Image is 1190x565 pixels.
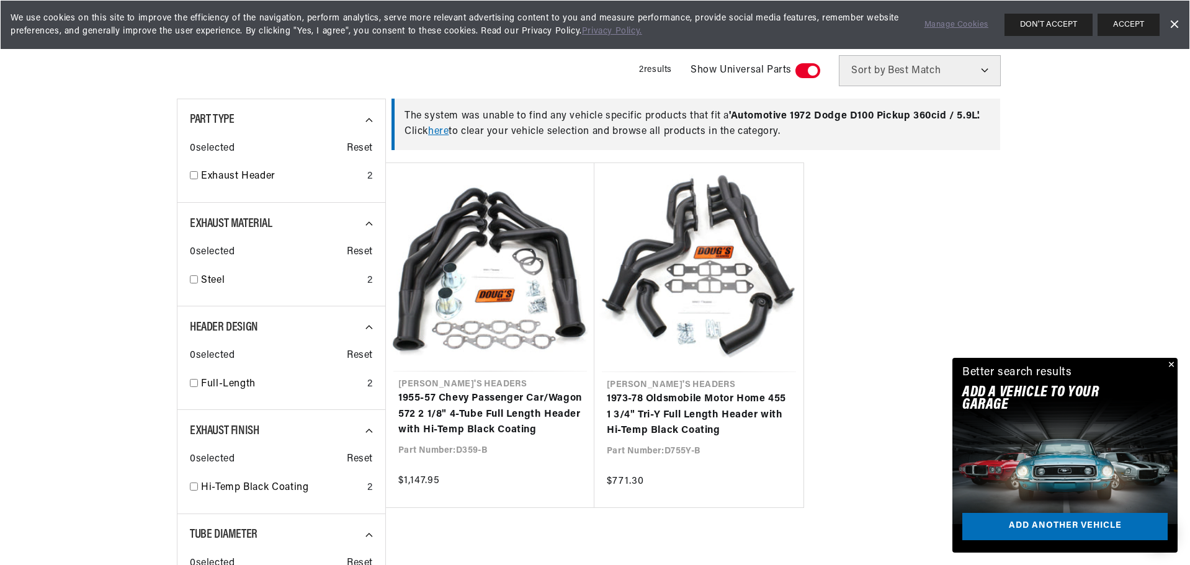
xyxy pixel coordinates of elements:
span: 2 results [639,65,672,74]
span: Show Universal Parts [691,63,792,79]
span: Reset [347,452,373,468]
a: Steel [201,273,362,289]
div: 2 [367,273,373,289]
a: Add another vehicle [962,513,1168,541]
span: Exhaust Material [190,218,272,230]
a: Hi-Temp Black Coating [201,480,362,496]
span: ' Automotive 1972 Dodge D100 Pickup 360cid / 5.9L '. [729,111,980,121]
div: Better search results [962,364,1072,382]
button: Close [1163,358,1178,373]
div: 2 [367,376,373,393]
span: Exhaust Finish [190,425,259,437]
span: Tube Diameter [190,528,257,541]
span: 0 selected [190,452,235,468]
div: 2 [367,480,373,496]
a: Dismiss Banner [1165,16,1183,34]
div: 2 [367,169,373,185]
h2: Add A VEHICLE to your garage [962,386,1137,412]
span: Reset [347,244,373,260]
a: Manage Cookies [924,19,988,32]
a: Full-Length [201,376,362,393]
span: 0 selected [190,348,235,364]
button: DON'T ACCEPT [1004,14,1093,36]
span: Reset [347,348,373,364]
span: Sort by [851,66,885,76]
a: Exhaust Header [201,169,362,185]
a: 1955-57 Chevy Passenger Car/Wagon 572 2 1/8" 4-Tube Full Length Header with Hi-Temp Black Coating [398,391,582,438]
select: Sort by [839,55,1001,86]
div: The system was unable to find any vehicle specific products that fit a Click to clear your vehicl... [391,99,1000,150]
a: here [428,127,449,136]
span: 0 selected [190,244,235,260]
span: 0 selected [190,141,235,157]
span: Header Design [190,321,258,334]
span: We use cookies on this site to improve the efficiency of the navigation, perform analytics, serve... [11,12,907,38]
span: Reset [347,141,373,157]
a: 1973-78 Oldsmobile Motor Home 455 1 3/4" Tri-Y Full Length Header with Hi-Temp Black Coating [607,391,791,439]
button: ACCEPT [1098,14,1160,36]
span: Part Type [190,113,234,126]
a: Privacy Policy. [582,27,642,36]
